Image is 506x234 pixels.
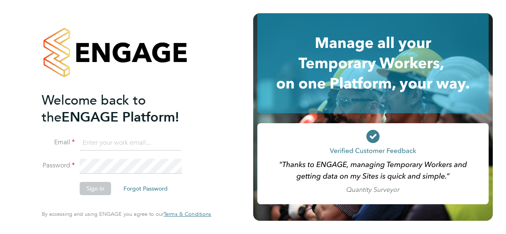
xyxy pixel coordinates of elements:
a: Terms & Conditions [164,211,211,217]
h2: ENGAGE Platform! [42,92,203,126]
span: By accessing and using ENGAGE you agree to our [42,210,211,217]
button: Sign In [80,182,111,195]
button: Forgot Password [117,182,174,195]
label: Email [42,138,75,147]
span: Welcome back to the [42,92,146,125]
label: Password [42,161,75,170]
input: Enter your work email... [80,136,182,150]
span: Terms & Conditions [164,210,211,217]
